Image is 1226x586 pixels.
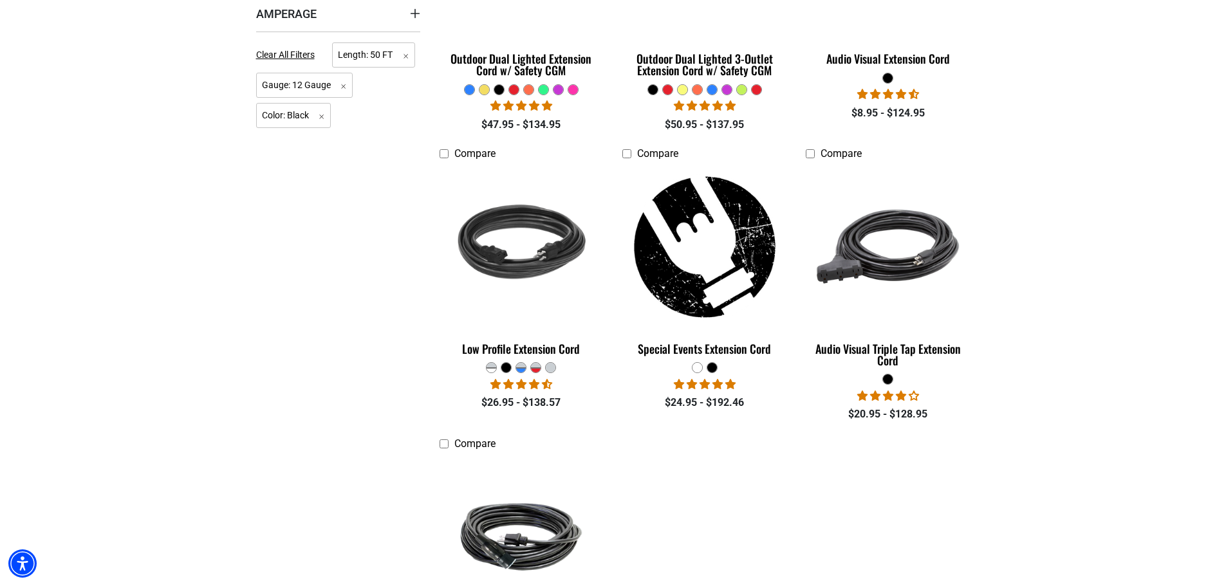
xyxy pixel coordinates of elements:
img: black [440,172,602,320]
span: Color: Black [256,103,331,128]
span: Length: 50 FT [332,42,415,68]
img: black [807,172,969,320]
span: Compare [454,147,496,160]
span: Compare [454,437,496,450]
a: Color: Black [256,109,331,121]
div: Audio Visual Extension Cord [806,53,970,64]
div: Accessibility Menu [8,549,37,578]
a: black Special Events Extension Cord [622,167,786,362]
img: black [624,172,786,320]
span: 4.50 stars [490,378,552,390]
span: Gauge: 12 Gauge [256,73,353,98]
span: Clear All Filters [256,50,315,60]
span: 4.80 stars [674,100,736,112]
span: 3.75 stars [857,390,919,402]
a: Clear All Filters [256,48,320,62]
div: Special Events Extension Cord [622,343,786,354]
div: $8.95 - $124.95 [806,105,970,121]
a: black Low Profile Extension Cord [440,167,604,362]
a: black Audio Visual Triple Tap Extension Cord [806,167,970,374]
span: Amperage [256,6,317,21]
div: $47.95 - $134.95 [440,117,604,133]
span: Compare [637,147,678,160]
span: 5.00 stars [674,378,736,390]
div: Low Profile Extension Cord [440,343,604,354]
span: 4.81 stars [490,100,552,112]
div: $20.95 - $128.95 [806,407,970,422]
div: Audio Visual Triple Tap Extension Cord [806,343,970,366]
a: Length: 50 FT [332,48,415,60]
div: Outdoor Dual Lighted Extension Cord w/ Safety CGM [440,53,604,76]
div: $26.95 - $138.57 [440,395,604,410]
div: Outdoor Dual Lighted 3-Outlet Extension Cord w/ Safety CGM [622,53,786,76]
span: 4.73 stars [857,88,919,100]
div: $24.95 - $192.46 [622,395,786,410]
a: Gauge: 12 Gauge [256,78,353,91]
span: Compare [821,147,862,160]
div: $50.95 - $137.95 [622,117,786,133]
img: black [440,487,602,586]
